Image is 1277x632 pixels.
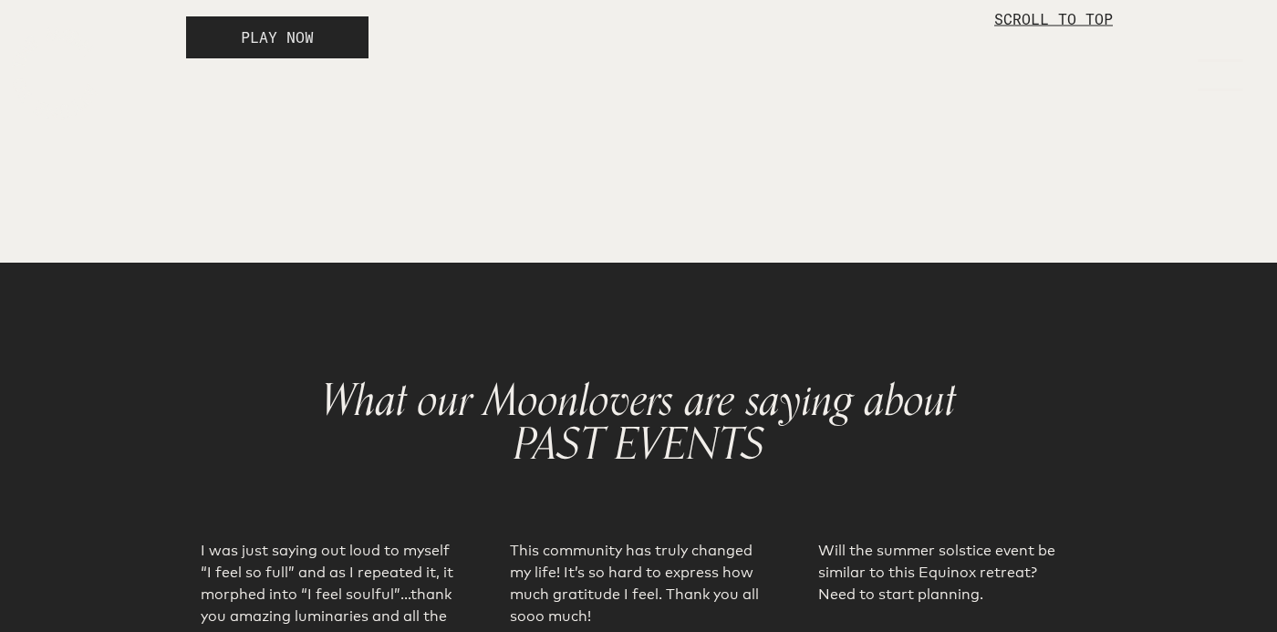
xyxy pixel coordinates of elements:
[994,7,1113,29] p: SCROLL TO TOP
[186,16,369,58] button: PLAY NOW
[241,28,314,47] span: PLAY NOW
[319,379,958,467] h1: What our Moonlovers are saying about PAST EVENTS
